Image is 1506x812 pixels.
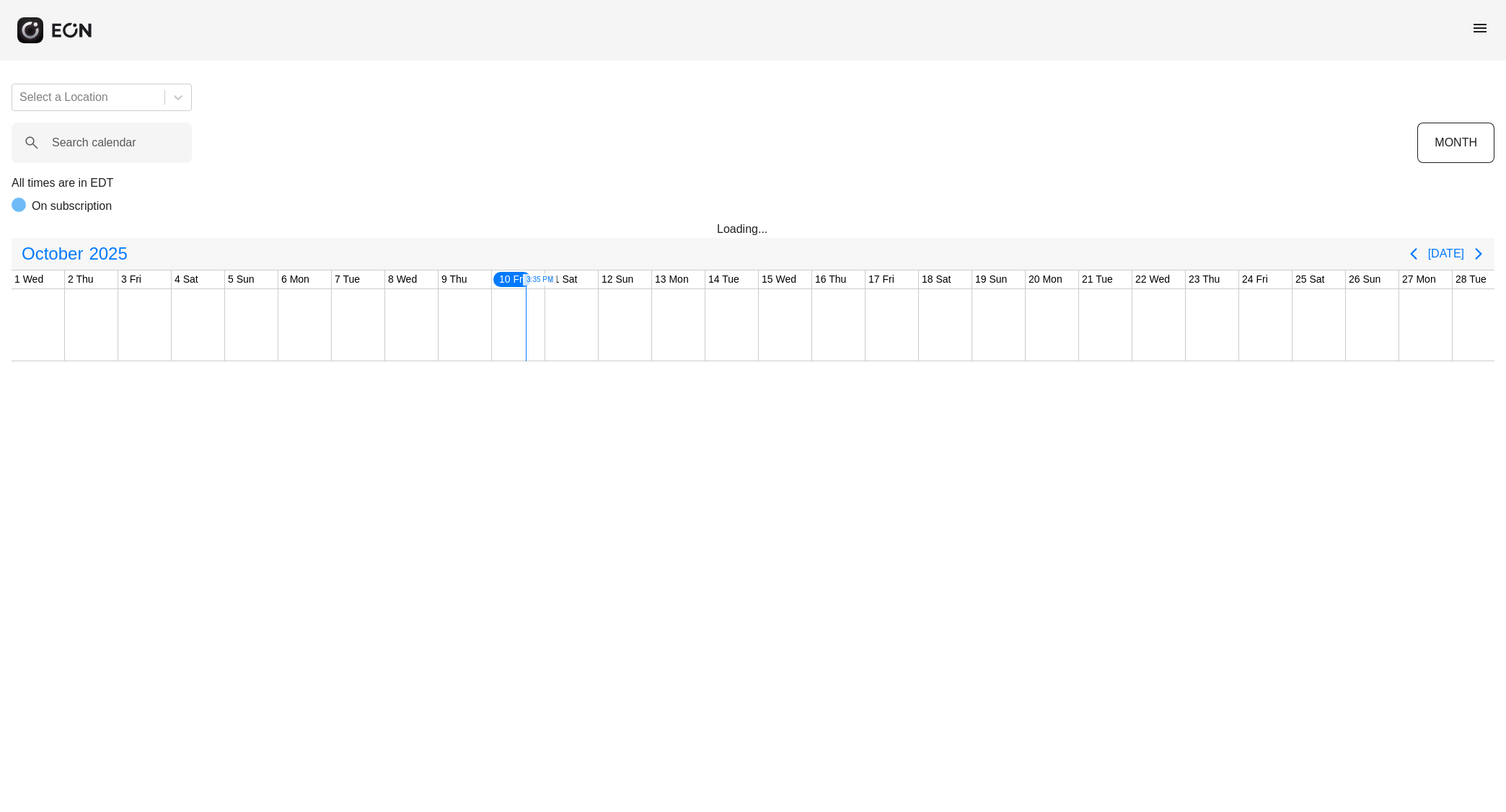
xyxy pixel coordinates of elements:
[812,270,849,288] div: 16 Thu
[332,270,363,288] div: 7 Tue
[652,270,692,288] div: 13 Mon
[1186,270,1223,288] div: 23 Thu
[1079,270,1116,288] div: 21 Tue
[12,175,1494,192] p: All times are in EDT
[1428,241,1464,267] button: [DATE]
[12,270,46,288] div: 1 Wed
[19,239,86,268] span: October
[1399,270,1439,288] div: 27 Mon
[118,270,144,288] div: 3 Fri
[278,270,312,288] div: 6 Mon
[86,239,130,268] span: 2025
[52,134,136,151] label: Search calendar
[65,270,97,288] div: 2 Thu
[545,270,580,288] div: 11 Sat
[1471,19,1489,37] span: menu
[1417,123,1494,163] button: MONTH
[32,198,112,215] p: On subscription
[1346,270,1383,288] div: 26 Sun
[1464,239,1493,268] button: Next page
[705,270,742,288] div: 14 Tue
[972,270,1010,288] div: 19 Sun
[385,270,420,288] div: 8 Wed
[919,270,954,288] div: 18 Sat
[599,270,636,288] div: 12 Sun
[225,270,257,288] div: 5 Sun
[492,270,532,288] div: 10 Fri
[13,239,136,268] button: October2025
[1026,270,1065,288] div: 20 Mon
[1132,270,1173,288] div: 22 Wed
[759,270,799,288] div: 15 Wed
[1453,270,1489,288] div: 28 Tue
[1399,239,1428,268] button: Previous page
[1293,270,1327,288] div: 25 Sat
[717,221,789,238] div: Loading...
[866,270,897,288] div: 17 Fri
[1239,270,1271,288] div: 24 Fri
[439,270,470,288] div: 9 Thu
[172,270,201,288] div: 4 Sat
